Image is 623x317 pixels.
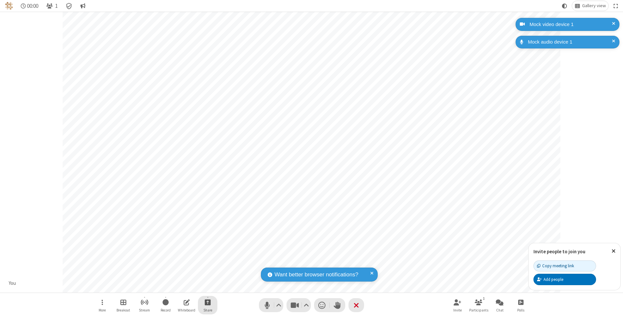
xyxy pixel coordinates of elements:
button: Open poll [511,296,531,314]
span: Participants [469,308,488,312]
span: Share [203,308,212,312]
span: 00:00 [27,3,38,9]
button: Open menu [92,296,112,314]
span: Polls [517,308,524,312]
button: Copy meeting link [533,260,596,271]
span: Gallery view [582,3,606,8]
span: Invite [453,308,462,312]
div: Mock audio device 1 [526,38,615,46]
button: Change layout [572,1,608,11]
button: Conversation [78,1,88,11]
span: Stream [139,308,150,312]
button: Manage Breakout Rooms [114,296,133,314]
button: Fullscreen [611,1,621,11]
div: Meeting details Encryption enabled [63,1,75,11]
div: Timer [18,1,41,11]
img: QA Selenium DO NOT DELETE OR CHANGE [5,2,13,10]
div: You [6,280,18,287]
span: 1 [55,3,58,9]
button: Add people [533,274,596,285]
button: Invite participants (⌘+Shift+I) [448,296,467,314]
button: Open shared whiteboard [177,296,196,314]
button: Audio settings [275,298,283,312]
button: Mute (⌘+Shift+A) [259,298,283,312]
div: Copy meeting link [537,263,574,269]
span: Record [161,308,171,312]
button: Raise hand [330,298,345,312]
button: Start streaming [135,296,154,314]
button: Open participant list [469,296,488,314]
button: Open chat [490,296,509,314]
button: Start recording [156,296,175,314]
button: Video setting [302,298,311,312]
button: Open participant list [43,1,60,11]
span: Whiteboard [178,308,195,312]
button: Close popover [607,243,620,259]
button: Send a reaction [314,298,330,312]
span: Want better browser notifications? [275,271,358,279]
button: End or leave meeting [348,298,364,312]
div: Mock video device 1 [527,21,615,28]
button: Stop video (⌘+Shift+V) [287,298,311,312]
span: Breakout [116,308,130,312]
div: 1 [481,296,487,301]
span: More [99,308,106,312]
label: Invite people to join you [533,248,585,255]
span: Chat [496,308,504,312]
button: Using system theme [559,1,570,11]
button: Start sharing [198,296,217,314]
